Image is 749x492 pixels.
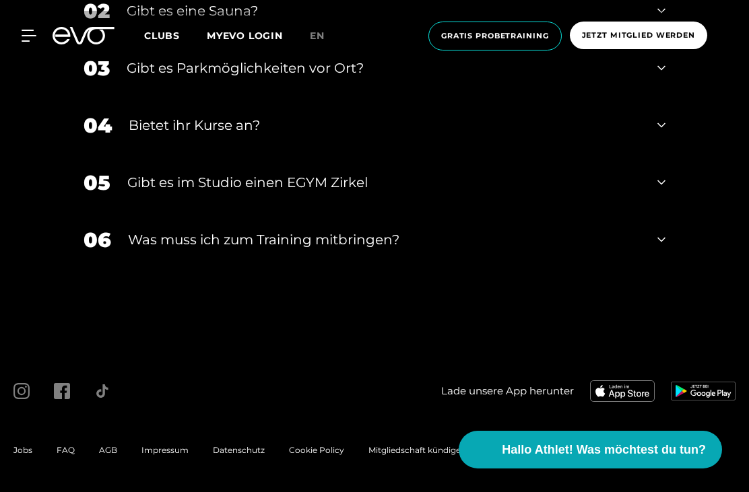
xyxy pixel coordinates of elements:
[84,168,110,198] div: 05
[459,431,722,468] button: Hallo Athlet! Was möchtest du tun?
[84,225,111,255] div: 06
[213,445,265,455] a: Datenschutz
[590,380,655,402] img: evofitness app
[368,445,466,455] a: Mitgliedschaft kündigen
[502,441,706,459] span: Hallo Athlet! Was möchtest du tun?
[57,445,75,455] a: FAQ
[582,30,695,41] span: Jetzt Mitglied werden
[310,30,325,42] span: en
[289,445,344,455] a: Cookie Policy
[207,30,283,42] a: MYEVO LOGIN
[99,445,117,455] a: AGB
[441,384,574,399] span: Lade unsere App herunter
[424,22,566,50] a: Gratis Probetraining
[127,172,641,192] div: Gibt es im Studio einen EGYM Zirkel
[129,115,641,135] div: Bietet ihr Kurse an?
[310,28,341,44] a: en
[84,110,112,141] div: 04
[128,230,641,250] div: Was muss ich zum Training mitbringen?
[441,30,549,42] span: Gratis Probetraining
[671,382,736,400] img: evofitness app
[141,445,189,455] a: Impressum
[13,445,32,455] a: Jobs
[144,29,207,42] a: Clubs
[566,22,711,50] a: Jetzt Mitglied werden
[144,30,180,42] span: Clubs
